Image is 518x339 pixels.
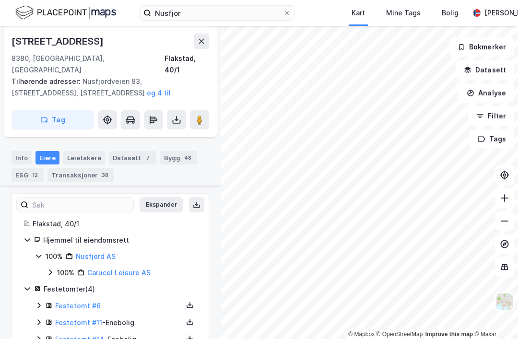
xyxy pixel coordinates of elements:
div: Flakstad, 40/1 [33,218,197,230]
div: 8380, [GEOGRAPHIC_DATA], [GEOGRAPHIC_DATA] [12,53,165,76]
div: 48 [182,153,193,163]
div: Bygg [160,151,197,164]
div: Bolig [442,7,459,19]
div: Kontrollprogram for chat [470,293,518,339]
div: 100% [57,267,74,279]
a: OpenStreetMap [377,331,423,338]
button: Datasett [456,60,514,80]
a: Festetomt #6 [55,302,101,310]
div: Festetomter ( 4 ) [44,283,197,295]
div: Kart [352,7,365,19]
button: Bokmerker [449,37,514,57]
div: ESG [12,168,44,182]
div: 100% [46,251,63,262]
a: Improve this map [425,331,473,338]
img: logo.f888ab2527a4732fd821a326f86c7f29.svg [15,4,116,21]
a: Festetomt #11 [55,318,102,327]
a: Nusfjord AS [76,252,116,260]
div: Flakstad, 40/1 [165,53,209,76]
div: Mine Tags [386,7,421,19]
button: Ekspander [140,197,183,212]
div: Transaksjoner [47,168,114,182]
div: Eiere [35,151,59,164]
iframe: Chat Widget [470,293,518,339]
div: Info [12,151,32,164]
input: Søk [28,198,133,212]
div: Datasett [109,151,156,164]
img: Z [495,292,514,311]
div: 12 [30,170,40,180]
button: Tags [470,129,514,149]
button: Filter [468,106,514,126]
a: Mapbox [348,331,375,338]
div: Hjemmel til eiendomsrett [43,234,197,246]
div: 7 [143,153,153,163]
div: [STREET_ADDRESS] [12,34,106,49]
div: Leietakere [63,151,105,164]
a: Carucel Leisure AS [87,269,151,277]
div: - Enebolig [55,317,183,328]
button: Tag [12,110,94,129]
div: Nusfjordveien 83, [STREET_ADDRESS], [STREET_ADDRESS] [12,76,201,99]
input: Søk på adresse, matrikkel, gårdeiere, leietakere eller personer [151,6,283,20]
div: 38 [100,170,110,180]
span: Tilhørende adresser: [12,77,82,85]
button: Analyse [459,83,514,103]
